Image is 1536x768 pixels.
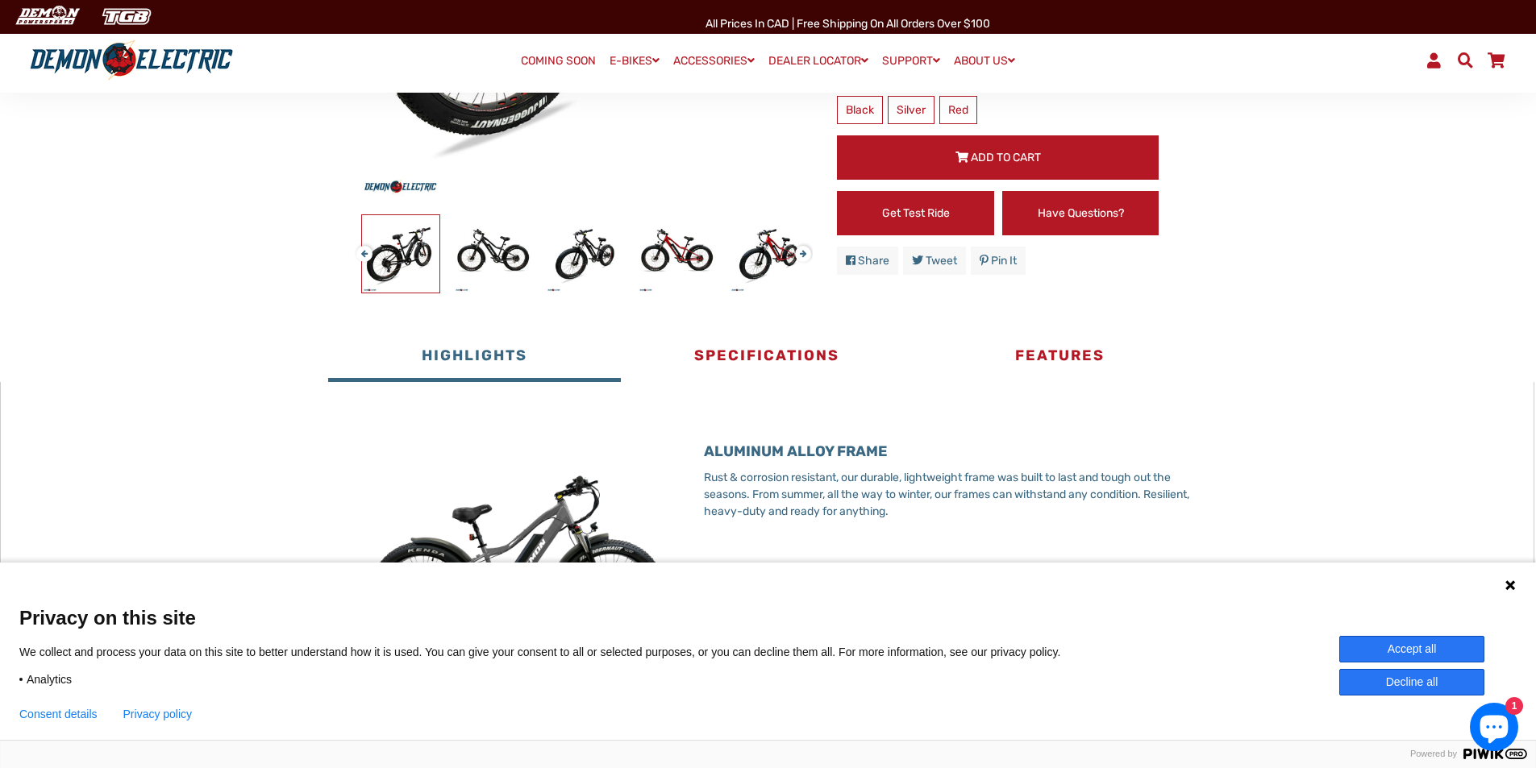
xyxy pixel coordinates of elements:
[991,254,1017,268] span: Pin it
[24,39,239,81] img: Demon Electric logo
[837,135,1159,180] button: Add to Cart
[94,3,160,30] img: TGB Canada
[837,191,994,235] a: Get Test Ride
[858,254,889,268] span: Share
[888,96,935,124] label: Silver
[19,606,1517,629] span: Privacy on this site
[621,334,914,382] button: Specifications
[1339,669,1484,695] button: Decline all
[8,3,85,30] img: Demon Electric
[971,151,1041,164] span: Add to Cart
[352,411,680,738] img: Thunderbolt_SL_SG.jpg
[948,49,1021,73] a: ABOUT US
[1339,636,1484,662] button: Accept all
[914,334,1206,382] button: Features
[837,96,883,124] label: Black
[328,334,621,382] button: Highlights
[454,215,531,293] img: Thunderbolt SL Fat Tire eBike - Demon Electric
[795,238,805,256] button: Next
[730,215,807,293] img: Thunderbolt SL Fat Tire eBike - Demon Electric
[668,49,760,73] a: ACCESSORIES
[926,254,957,268] span: Tweet
[356,238,366,256] button: Previous
[638,215,715,293] img: Thunderbolt SL Fat Tire eBike - Demon Electric
[1465,703,1523,755] inbox-online-store-chat: Shopify online store chat
[19,708,98,720] button: Consent details
[1002,191,1159,235] a: Have Questions?
[763,49,874,73] a: DEALER LOCATOR
[27,672,72,687] span: Analytics
[362,215,439,293] img: Thunderbolt SL Fat Tire eBike - Demon Electric
[1404,749,1463,759] span: Powered by
[939,96,977,124] label: Red
[704,469,1207,520] p: Rust & corrosion resistant, our durable, lightweight frame was built to last and tough out the se...
[604,49,665,73] a: E-BIKES
[876,49,946,73] a: SUPPORT
[706,17,990,31] span: All Prices in CAD | Free shipping on all orders over $100
[546,215,623,293] img: Thunderbolt SL Fat Tire eBike - Demon Electric
[123,708,193,720] a: Privacy policy
[515,50,601,73] a: COMING SOON
[19,645,1084,659] p: We collect and process your data on this site to better understand how it is used. You can give y...
[704,443,1207,461] h3: ALUMINUM ALLOY FRAME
